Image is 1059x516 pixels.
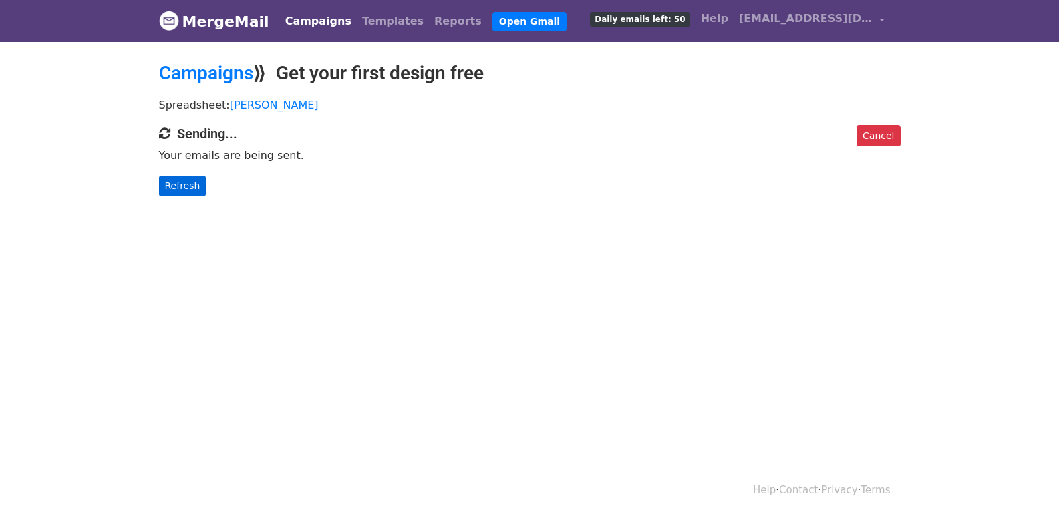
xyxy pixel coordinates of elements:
[159,62,901,85] h2: ⟫ Get your first design free
[585,5,695,32] a: Daily emails left: 50
[159,7,269,35] a: MergeMail
[992,452,1059,516] iframe: Chat Widget
[159,125,901,142] h4: Sending...
[857,125,900,146] a: Cancel
[357,8,429,35] a: Templates
[429,8,487,35] a: Reports
[696,5,734,32] a: Help
[159,62,253,84] a: Campaigns
[159,11,179,31] img: MergeMail logo
[779,484,818,496] a: Contact
[159,98,901,112] p: Spreadsheet:
[492,12,567,31] a: Open Gmail
[739,11,873,27] span: [EMAIL_ADDRESS][DOMAIN_NAME]
[821,484,857,496] a: Privacy
[753,484,776,496] a: Help
[734,5,890,37] a: [EMAIL_ADDRESS][DOMAIN_NAME]
[590,12,690,27] span: Daily emails left: 50
[159,176,206,196] a: Refresh
[280,8,357,35] a: Campaigns
[159,148,901,162] p: Your emails are being sent.
[861,484,890,496] a: Terms
[230,99,319,111] a: [PERSON_NAME]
